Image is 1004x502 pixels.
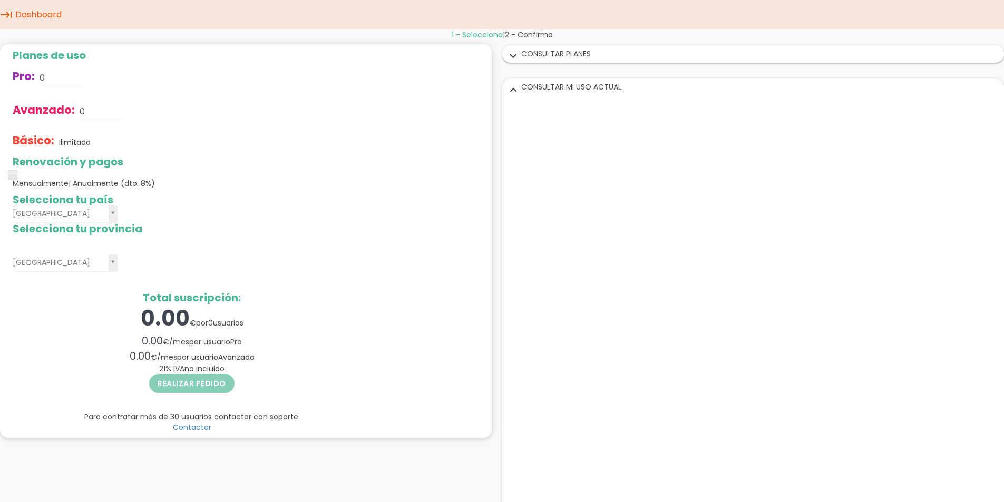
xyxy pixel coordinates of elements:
div: / por usuario [13,349,371,364]
span: 0 [208,318,213,328]
h2: Renovación y pagos [13,156,371,168]
p: Para contratar más de 30 usuarios contactar con soporte. [13,411,371,422]
span: mes [173,337,189,347]
div: / por usuario [13,333,371,349]
h2: Selecciona tu provincia [13,223,371,234]
span: Mensualmente [13,178,155,189]
span: Pro [230,337,242,347]
span: € [151,352,157,362]
span: 1 - Selecciona [452,29,503,40]
span: € [190,318,196,328]
i: expand_more [505,83,522,96]
span: 0.00 [142,333,163,348]
span: 0.00 [130,349,151,363]
span: € [163,337,169,347]
i: expand_more [505,50,522,63]
span: Avanzado [218,352,255,362]
a: [GEOGRAPHIC_DATA] [13,254,118,272]
p: Ilimitado [59,137,91,147]
h2: Selecciona tu país [13,194,371,205]
div: por usuarios [13,303,371,333]
div: CONSULTAR PLANES [503,46,1004,62]
span: % IVA [159,363,225,374]
span: Pro: [13,68,35,84]
a: [GEOGRAPHIC_DATA] [13,205,118,223]
span: [GEOGRAPHIC_DATA] [13,254,104,271]
span: no incluido [184,363,225,374]
span: Avanzado: [13,102,75,117]
span: 2 - Confirma [505,29,553,40]
h2: Total suscripción: [13,292,371,303]
span: 0.00 [141,303,190,333]
div: CONSULTAR MI USO ACTUAL [503,79,1004,95]
span: [GEOGRAPHIC_DATA] [13,205,104,222]
h2: Planes de uso [13,50,371,61]
span: mes [161,352,177,362]
span: | Anualmente (dto. 8%) [69,178,155,189]
span: 21 [159,363,165,374]
a: Contactar [173,422,211,432]
span: Básico: [13,133,54,148]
